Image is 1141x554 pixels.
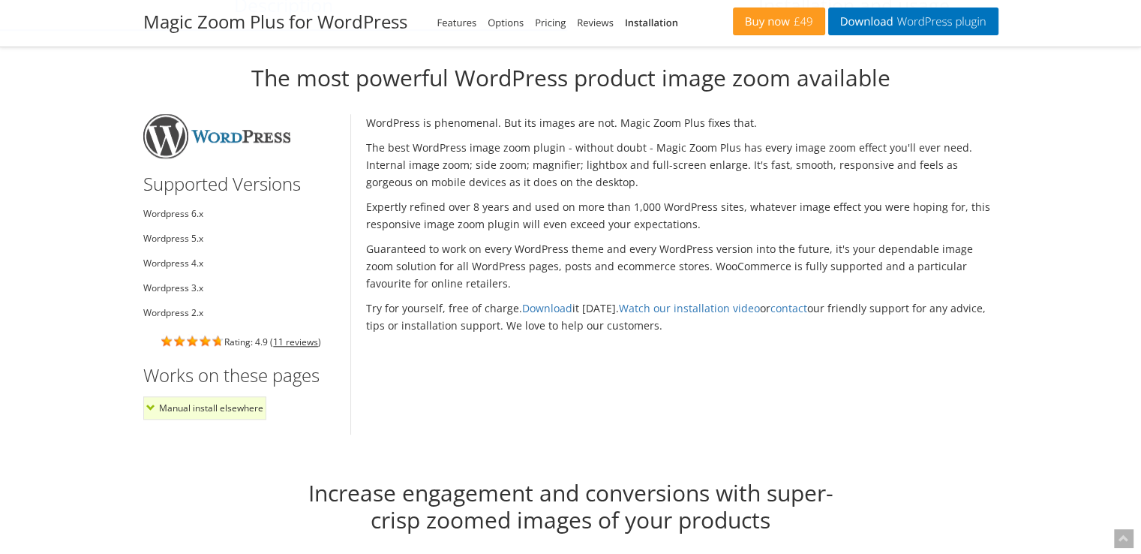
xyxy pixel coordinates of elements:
[143,174,340,194] h3: Supported Versions
[625,16,678,29] a: Installation
[770,301,807,315] a: contact
[143,333,340,351] div: Rating: 4.9 ( )
[143,396,266,420] li: Manual install elsewhere
[619,301,760,315] a: Watch our installation video
[488,16,524,29] a: Options
[366,198,998,233] p: Expertly refined over 8 years and used on more than 1,000 WordPress sites, whatever image effect ...
[143,279,340,297] li: Wordpress 3.x
[733,8,825,35] a: Buy now£49
[828,8,998,35] a: DownloadWordPress plugin
[535,16,566,29] a: Pricing
[366,300,998,334] p: Try for yourself, free of charge. it [DATE]. or our friendly support for any advice, tips or inst...
[143,366,340,385] h3: Works on these pages
[143,304,340,321] li: Wordpress 2.x
[366,139,998,191] p: The best WordPress image zoom plugin - without doubt - Magic Zoom Plus has every image zoom effec...
[366,114,998,131] p: WordPress is phenomenal. But its images are not. Magic Zoom Plus fixes that.
[893,16,986,28] span: WordPress plugin
[290,480,852,534] h2: Increase engagement and conversions with super-crisp zoomed images of your products
[132,65,1010,92] h2: The most powerful WordPress product image zoom available
[522,301,572,315] a: Download
[143,205,340,222] li: Wordpress 6.x
[790,16,813,28] span: £49
[366,240,998,292] p: Guaranteed to work on every WordPress theme and every WordPress version into the future, it's you...
[273,336,318,348] a: 11 reviews
[143,254,340,272] li: Wordpress 4.x
[143,11,407,33] h2: Magic Zoom Plus for WordPress
[437,16,477,29] a: Features
[143,230,340,247] li: Wordpress 5.x
[577,16,614,29] a: Reviews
